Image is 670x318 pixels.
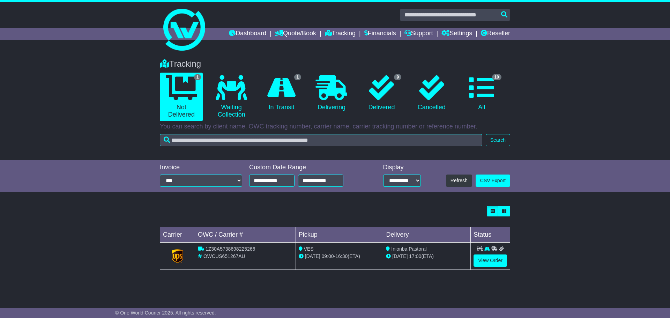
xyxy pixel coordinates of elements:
span: [DATE] [305,253,320,259]
td: Pickup [296,227,383,243]
span: 1Z30A5738698225266 [206,246,255,252]
a: Quote/Book [275,28,316,40]
td: OWC / Carrier # [195,227,296,243]
a: 10 All [460,73,503,114]
a: Cancelled [410,73,453,114]
div: Custom Date Range [249,164,361,171]
a: 1 In Transit [260,73,303,114]
a: 1 Not Delivered [160,73,203,121]
a: Reseller [481,28,510,40]
a: Support [404,28,433,40]
span: © One World Courier 2025. All rights reserved. [115,310,216,316]
span: Inionba Pastoral [391,246,426,252]
span: 10 [492,74,501,80]
a: Settings [441,28,472,40]
span: 9 [394,74,401,80]
div: - (ETA) [299,253,380,260]
span: 16:30 [335,253,348,259]
p: You can search by client name, OWC tracking number, carrier name, carrier tracking number or refe... [160,123,510,131]
a: Delivering [310,73,353,114]
span: 1 [194,74,201,80]
img: GetCarrierServiceLogo [172,249,184,263]
span: 1 [294,74,301,80]
span: [DATE] [392,253,408,259]
a: Tracking [325,28,356,40]
a: View Order [474,254,507,267]
button: Refresh [446,175,472,187]
span: VES [304,246,314,252]
button: Search [486,134,510,146]
div: Invoice [160,164,242,171]
a: Waiting Collection [210,73,253,121]
a: Financials [364,28,396,40]
span: OWCUS651267AU [203,253,245,259]
span: 17:00 [409,253,421,259]
div: (ETA) [386,253,468,260]
a: CSV Export [476,175,510,187]
td: Status [471,227,510,243]
span: 09:00 [322,253,334,259]
a: 9 Delivered [360,73,403,114]
div: Display [383,164,421,171]
td: Delivery [383,227,471,243]
a: Dashboard [229,28,266,40]
td: Carrier [160,227,195,243]
div: Tracking [156,59,514,69]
